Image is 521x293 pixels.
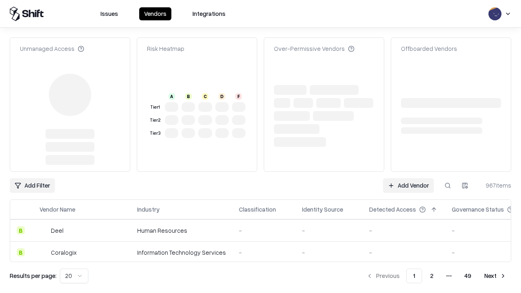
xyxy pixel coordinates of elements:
div: 967 items [479,181,511,190]
div: Coralogix [51,248,77,257]
button: Integrations [188,7,230,20]
div: Information Technology Services [137,248,226,257]
div: Tier 1 [149,104,162,111]
div: Identity Source [302,205,343,214]
div: Risk Heatmap [147,44,184,53]
div: Unmanaged Access [20,44,84,53]
div: Classification [239,205,276,214]
div: B [17,248,25,256]
nav: pagination [361,269,511,283]
div: - [302,248,356,257]
div: Deel [51,226,63,235]
div: - [302,226,356,235]
a: Add Vendor [383,178,434,193]
div: B [185,93,192,100]
div: Offboarded Vendors [401,44,457,53]
div: Tier 2 [149,117,162,124]
button: Issues [96,7,123,20]
button: Add Filter [10,178,55,193]
div: A [169,93,175,100]
p: Results per page: [10,271,57,280]
div: Governance Status [452,205,504,214]
div: - [369,248,439,257]
div: Detected Access [369,205,416,214]
div: F [235,93,242,100]
div: - [369,226,439,235]
button: Vendors [139,7,171,20]
div: Tier 3 [149,130,162,137]
div: Vendor Name [39,205,75,214]
div: Human Resources [137,226,226,235]
button: 1 [406,269,422,283]
img: Coralogix [39,248,48,256]
div: Over-Permissive Vendors [274,44,355,53]
img: Deel [39,226,48,234]
button: 2 [424,269,440,283]
div: D [219,93,225,100]
div: Industry [137,205,160,214]
div: - [239,248,289,257]
button: Next [479,269,511,283]
div: B [17,226,25,234]
div: C [202,93,208,100]
div: - [239,226,289,235]
button: 49 [458,269,478,283]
